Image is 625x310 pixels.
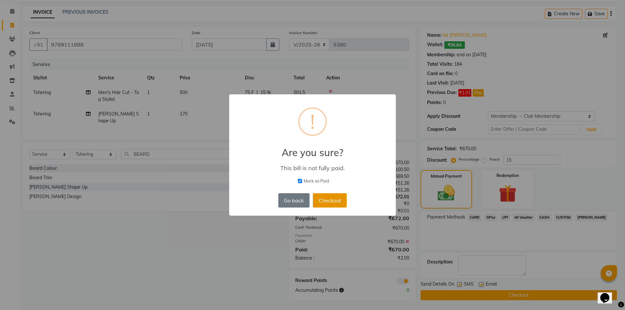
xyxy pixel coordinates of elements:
button: Go back [278,193,310,208]
input: Mark as Paid [298,179,302,183]
h2: Are you sure? [229,139,396,158]
div: This bill is not fully paid. [239,164,386,172]
iframe: chat widget [598,284,618,303]
span: Mark as Paid [304,178,329,184]
button: Checkout [313,193,347,208]
div: ! [310,109,315,135]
